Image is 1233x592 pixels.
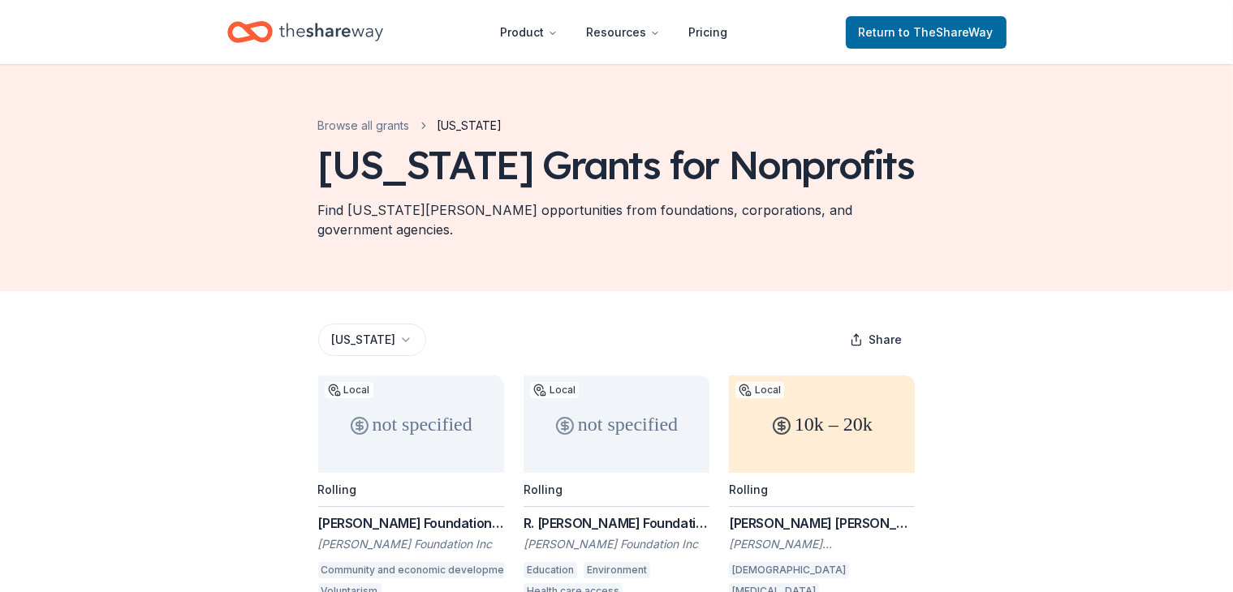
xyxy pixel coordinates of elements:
div: [PERSON_NAME] Foundation Inc [524,536,709,552]
div: Find [US_STATE][PERSON_NAME] opportunities from foundations, corporations, and government agencies. [318,200,916,239]
button: Product [488,16,571,49]
div: not specified [524,375,709,473]
div: Environment [584,562,650,578]
div: Community and economic development [318,562,517,578]
button: Share [837,324,916,356]
span: to TheShareWay [899,25,994,39]
div: Rolling [729,483,768,496]
button: Resources [574,16,673,49]
a: Pricing [676,16,741,49]
nav: breadcrumb [318,116,502,135]
div: [DEMOGRAPHIC_DATA] [729,562,849,578]
nav: Main [488,13,741,51]
div: Education [524,562,577,578]
span: Return [859,23,994,42]
div: [PERSON_NAME] Foundation: Community Development Grant [318,513,504,533]
a: Browse all grants [318,116,410,135]
span: [US_STATE] [438,116,502,135]
a: Home [227,13,383,51]
div: [PERSON_NAME] Foundation Inc [318,536,504,552]
div: Local [530,382,579,398]
div: [US_STATE] Grants for Nonprofits [318,142,914,187]
div: 10k – 20k [729,375,915,473]
div: Rolling [318,483,357,496]
div: not specified [318,375,504,473]
div: [PERSON_NAME] [PERSON_NAME] Foundation Grant [729,513,915,533]
span: Share [869,330,903,350]
div: Rolling [524,483,563,496]
div: Local [735,382,784,398]
div: Local [325,382,373,398]
div: R. [PERSON_NAME] Foundation Grant [524,513,709,533]
a: Returnto TheShareWay [846,16,1007,49]
div: [PERSON_NAME] [PERSON_NAME] Foundation [729,536,915,552]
